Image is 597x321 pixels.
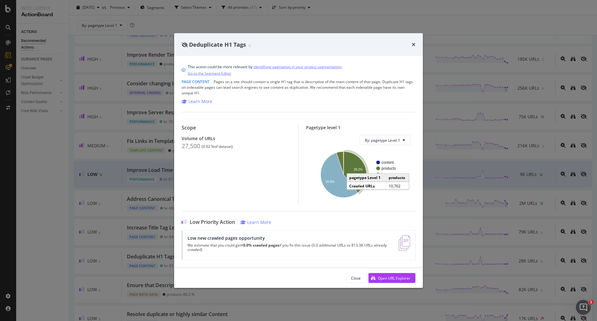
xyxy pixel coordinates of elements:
a: Learn More [182,98,212,105]
text: products [382,166,396,171]
text: br [382,172,385,177]
text: 39.2% [354,168,362,171]
button: Open URL Explorer [368,273,415,283]
div: Volume of URLs [182,136,291,141]
iframe: Intercom live chat [576,300,591,315]
div: Pagetype level 1 [306,125,415,130]
div: Low new crawled pages opportunity [187,235,391,241]
div: eye-slash [182,42,188,47]
div: This action could be more relevant by . [188,64,342,77]
span: By: pagetype Level 1 [365,137,400,143]
img: e5DMFwAAAABJRU5ErkJggg== [399,235,410,251]
div: Learn More [247,219,271,225]
text: 55.6% [326,180,335,184]
button: By: pagetype Level 1 [359,135,410,145]
img: Equal [248,45,251,46]
div: modal [174,33,423,288]
a: Learn More [240,219,271,225]
div: Learn More [188,98,212,105]
div: Open URL Explorer [378,275,410,281]
div: info banner [182,64,415,77]
text: content [382,160,394,165]
button: Close [346,273,366,283]
p: We estimate that you could get if you fix this issue (0.0 additional URLs vs 813.3K URLs already ... [187,243,391,252]
span: 1 [589,300,594,305]
div: 27,500 [182,142,200,150]
div: Scope [182,125,291,131]
div: Close [351,275,361,281]
span: | [211,79,213,84]
text: Other [382,184,391,188]
a: Go to the Segment Editor [188,70,231,77]
div: Pages on a site should contain a single H1 tag that is descriptive of the main content of that pa... [182,79,415,96]
a: identifying pagination in your project segmentation [253,64,341,70]
text: stores [382,178,392,182]
svg: A chart. [311,150,410,199]
div: ( 0.92 % of dataset ) [201,144,233,149]
span: Low Priority Action [190,219,235,225]
strong: +0.0% crawled pages [241,243,279,248]
span: Page Content [182,79,210,84]
span: Deduplicate H1 Tags [189,40,246,48]
div: times [412,40,415,49]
